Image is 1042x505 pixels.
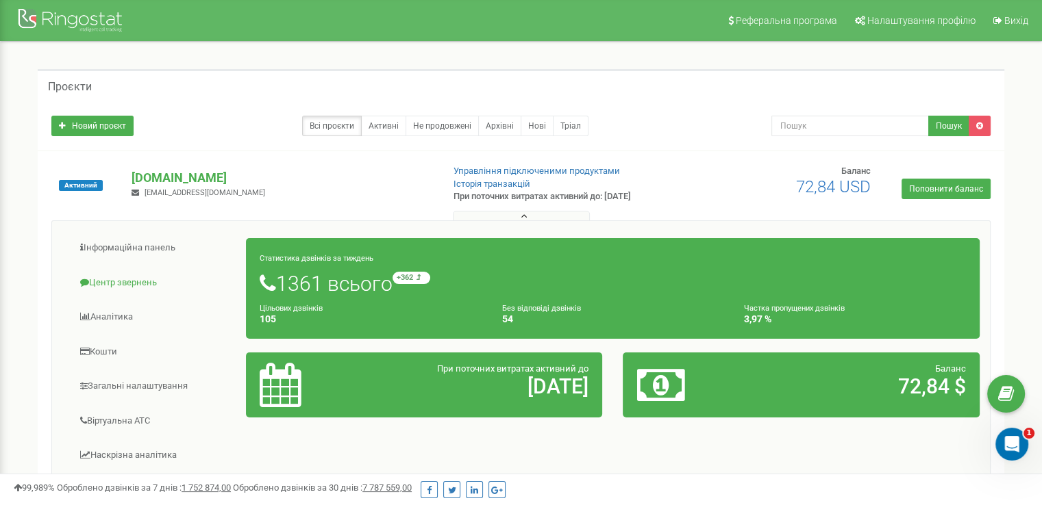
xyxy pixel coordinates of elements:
[521,116,554,136] a: Нові
[132,169,431,187] p: [DOMAIN_NAME]
[736,15,837,26] span: Реферальна програма
[553,116,588,136] a: Тріал
[62,266,247,300] a: Центр звернень
[361,116,406,136] a: Активні
[502,314,724,324] h4: 54
[437,363,588,374] span: При поточних витратах активний до
[867,15,976,26] span: Налаштування профілю
[1024,428,1034,439] span: 1
[754,375,966,398] h2: 72,84 $
[841,166,871,176] span: Баланс
[935,363,966,374] span: Баланс
[14,482,55,493] span: 99,989%
[260,304,323,313] small: Цільових дзвінків
[478,116,521,136] a: Архівні
[62,335,247,369] a: Кошти
[48,81,92,93] h5: Проєкти
[57,482,231,493] span: Оброблено дзвінків за 7 днів :
[744,304,845,313] small: Частка пропущених дзвінків
[233,482,412,493] span: Оброблено дзвінків за 30 днів :
[182,482,231,493] u: 1 752 874,00
[145,188,265,197] span: [EMAIL_ADDRESS][DOMAIN_NAME]
[744,314,966,324] h4: 3,97 %
[62,439,247,472] a: Наскрізна аналітика
[362,482,412,493] u: 7 787 559,00
[928,116,969,136] button: Пошук
[454,190,673,203] p: При поточних витратах активний до: [DATE]
[260,314,482,324] h4: 105
[796,177,871,196] span: 72,84 USD
[902,179,991,199] a: Поповнити баланс
[995,428,1028,461] iframe: Intercom live chat
[406,116,479,136] a: Не продовжені
[302,116,362,136] a: Всі проєкти
[260,254,373,263] small: Статистика дзвінків за тиждень
[502,304,581,313] small: Без відповіді дзвінків
[62,231,247,265] a: Інформаційна панель
[393,272,430,284] small: +362
[62,370,247,403] a: Загальні налаштування
[376,375,588,398] h2: [DATE]
[62,404,247,438] a: Віртуальна АТС
[51,116,134,136] a: Новий проєкт
[771,116,929,136] input: Пошук
[454,166,620,176] a: Управління підключеними продуктами
[62,300,247,334] a: Аналiтика
[260,272,966,295] h1: 1361 всього
[1004,15,1028,26] span: Вихід
[59,180,103,191] span: Активний
[454,179,530,189] a: Історія транзакцій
